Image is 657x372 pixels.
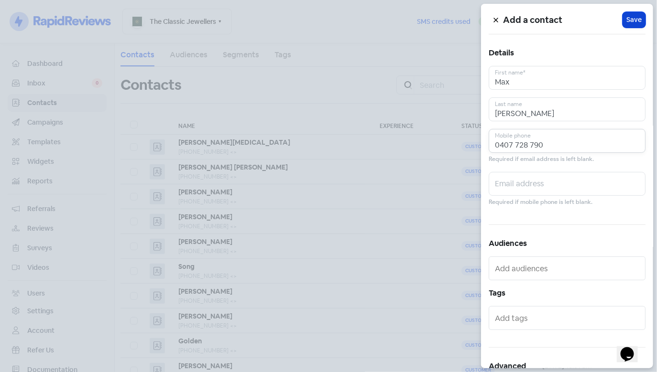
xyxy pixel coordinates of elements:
[489,129,646,153] input: Mobile phone
[495,310,641,326] input: Add tags
[489,46,646,60] h5: Details
[503,13,623,27] h5: Add a contact
[489,286,646,300] h5: Tags
[489,198,592,207] small: Required if mobile phone is left blank.
[489,155,594,164] small: Required if email address is left blank.
[489,236,646,251] h5: Audiences
[626,15,642,25] span: Save
[489,172,646,196] input: Email address
[623,12,646,28] button: Save
[495,261,641,276] input: Add audiences
[489,97,646,121] input: Last name
[617,334,647,362] iframe: chat widget
[489,66,646,90] input: First name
